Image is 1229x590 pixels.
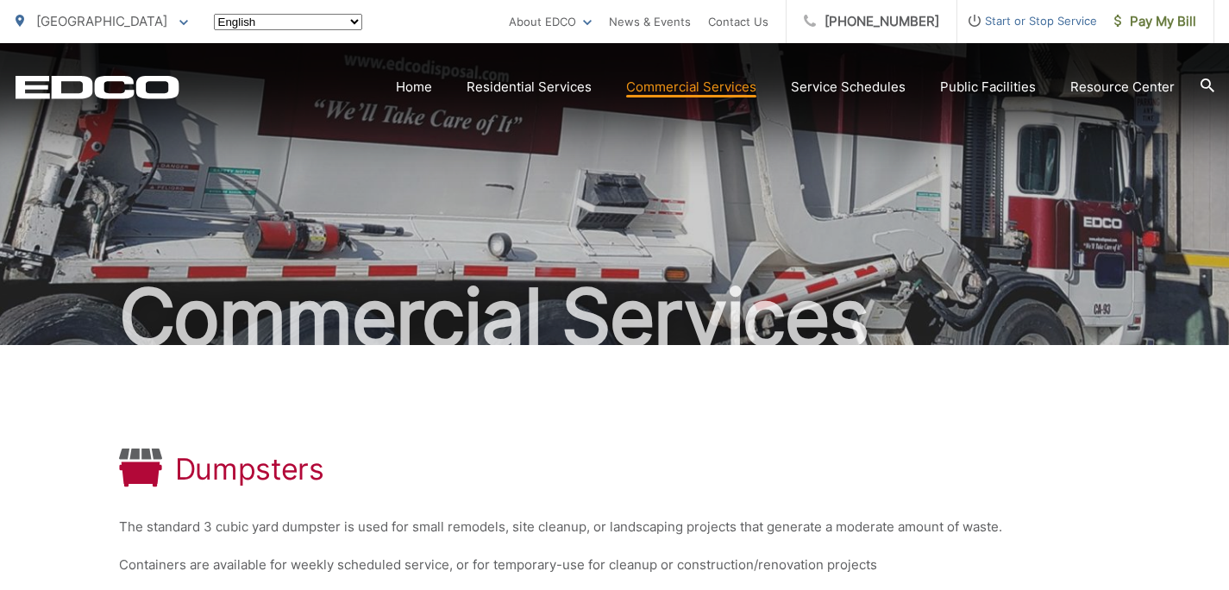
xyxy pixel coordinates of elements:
[36,13,167,29] span: [GEOGRAPHIC_DATA]
[16,274,1214,361] h2: Commercial Services
[509,11,592,32] a: About EDCO
[16,75,179,99] a: EDCD logo. Return to the homepage.
[626,77,756,97] a: Commercial Services
[119,517,1111,537] p: The standard 3 cubic yard dumpster is used for small remodels, site cleanup, or landscaping proje...
[119,555,1111,575] p: Containers are available for weekly scheduled service, or for temporary-use for cleanup or constr...
[175,452,324,486] h1: Dumpsters
[214,14,362,30] select: Select a language
[609,11,691,32] a: News & Events
[467,77,592,97] a: Residential Services
[791,77,906,97] a: Service Schedules
[1114,11,1196,32] span: Pay My Bill
[1070,77,1175,97] a: Resource Center
[708,11,768,32] a: Contact Us
[396,77,432,97] a: Home
[940,77,1036,97] a: Public Facilities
